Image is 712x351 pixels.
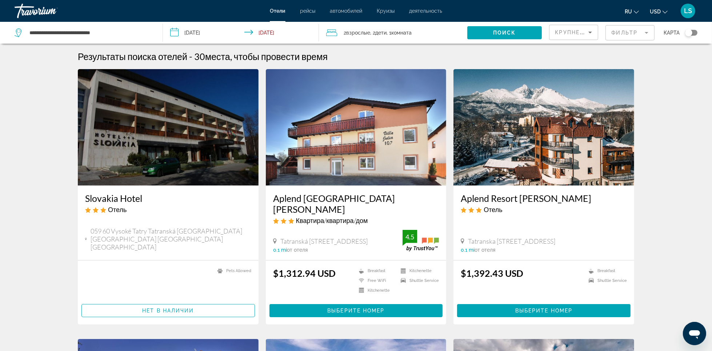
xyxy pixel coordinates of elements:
button: Filter [605,25,655,41]
span: ru [625,9,632,15]
a: Slovakia Hotel [85,193,251,204]
span: 059 60 Vysoké Tatry Tatranská [GEOGRAPHIC_DATA] [GEOGRAPHIC_DATA] [GEOGRAPHIC_DATA] [GEOGRAPHIC_D... [91,227,251,251]
button: Check-in date: Dec 22, 2025 Check-out date: Dec 28, 2025 [163,22,319,44]
button: Выберите номер [457,304,631,317]
span: Отель [484,206,502,214]
a: деятельность [409,8,442,14]
a: Отели [270,8,285,14]
li: Pets Allowed [214,268,251,274]
li: Free WiFi [355,278,397,284]
span: 0.1 mi [273,247,287,253]
ins: $1,392.43 USD [461,268,523,279]
a: Travorium [15,1,87,20]
li: Breakfast [355,268,397,274]
h2: 30 [194,51,328,62]
span: от отеля [475,247,495,253]
span: Выберите номер [515,308,572,314]
img: Hotel image [266,69,447,186]
span: , 2 [370,28,387,38]
span: Нет в наличии [142,308,194,314]
span: Tatranska [STREET_ADDRESS] [468,237,555,245]
img: Hotel image [453,69,634,186]
mat-select: Sort by [555,28,592,37]
button: User Menu [679,3,697,19]
a: автомобилей [330,8,362,14]
button: Нет в наличии [81,304,255,317]
li: Shuttle Service [397,278,439,284]
li: Breakfast [585,268,627,274]
ins: $1,312.94 USD [273,268,336,279]
img: trustyou-badge.svg [403,230,439,251]
span: Взрослые [346,30,370,36]
span: Tatranská [STREET_ADDRESS] [280,237,368,245]
div: 3 star Hotel [85,206,251,214]
img: Hotel image [78,69,259,186]
h1: Результаты поиска отелей [78,51,187,62]
span: Крупнейшие сбережения [555,29,644,35]
button: Change language [625,6,639,17]
a: рейсы [300,8,315,14]
span: Квартира/квартира/дом [296,216,368,224]
iframe: Poga, lai palaistu ziņojumapmaiņas logu [683,322,706,345]
span: USD [650,9,661,15]
span: 2 [344,28,370,38]
span: Поиск [493,30,516,36]
div: 3 star Apartment [273,216,439,224]
span: Отель [108,206,127,214]
button: Выберите номер [269,304,443,317]
span: 0.1 mi [461,247,475,253]
button: Travelers: 2 adults, 2 children [319,22,467,44]
span: Дети [375,30,387,36]
a: Aplend Resort [PERSON_NAME] [461,193,627,204]
span: Выберите номер [327,308,384,314]
li: Kitchenette [397,268,439,274]
span: LS [684,7,692,15]
button: Поиск [467,26,541,39]
a: Круизы [377,8,395,14]
button: Toggle map [680,29,697,36]
button: Change currency [650,6,668,17]
span: места, чтобы провести время [205,51,328,62]
span: - [189,51,192,62]
div: 4.5 [403,232,417,241]
li: Shuttle Service [585,278,627,284]
span: карта [664,28,680,38]
span: от отеля [287,247,308,253]
span: , 1 [387,28,412,38]
a: Выберите номер [269,306,443,314]
span: Комната [391,30,412,36]
a: Выберите номер [457,306,631,314]
div: 3 star Hotel [461,206,627,214]
li: Kitchenette [355,287,397,294]
a: Нет в наличии [81,306,255,314]
a: Aplend [GEOGRAPHIC_DATA][PERSON_NAME] [273,193,439,215]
